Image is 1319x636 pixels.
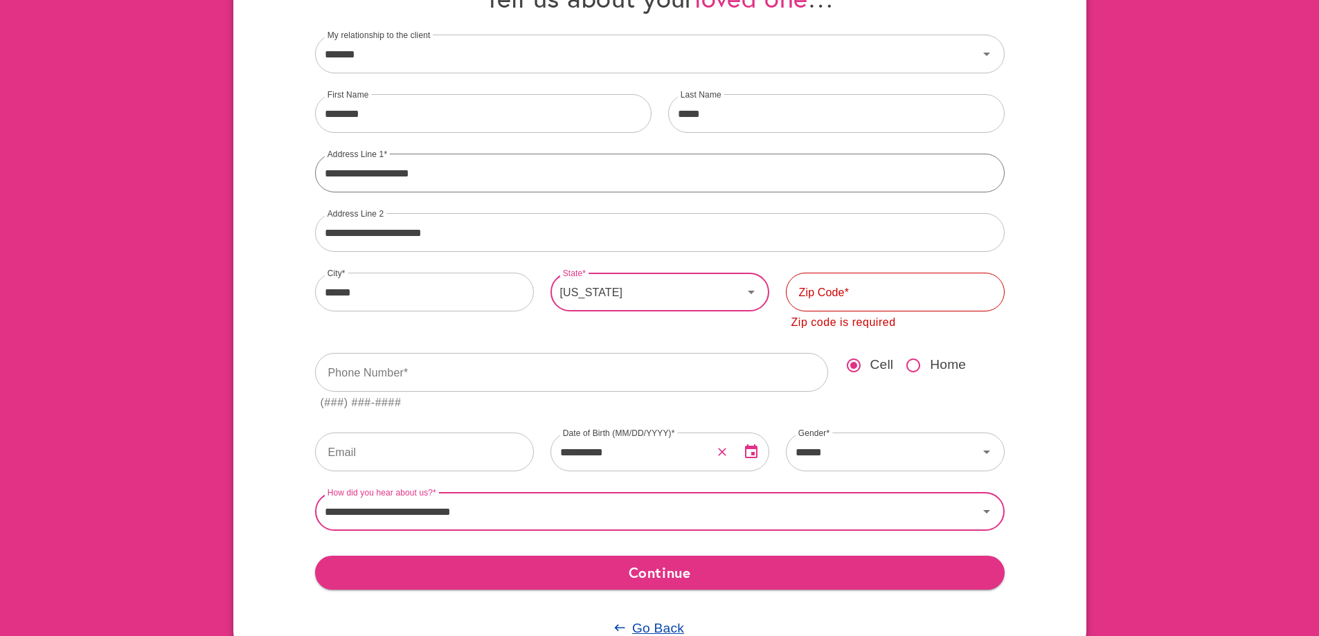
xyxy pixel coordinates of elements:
button: Continue [315,556,1005,589]
svg: Icon [743,284,760,300]
span: Continue [326,560,994,585]
button: Open Date Picker [735,435,768,469]
div: [US_STATE] [550,273,743,311]
button: Clear [713,443,731,461]
svg: Icon [978,444,995,460]
u: Go Back [632,621,684,635]
svg: Icon [978,503,995,520]
span: Cell [870,355,894,375]
div: (###) ###-#### [321,394,402,412]
div: Zip code is required [791,314,896,332]
svg: Icon [978,46,995,62]
span: Home [930,355,966,375]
